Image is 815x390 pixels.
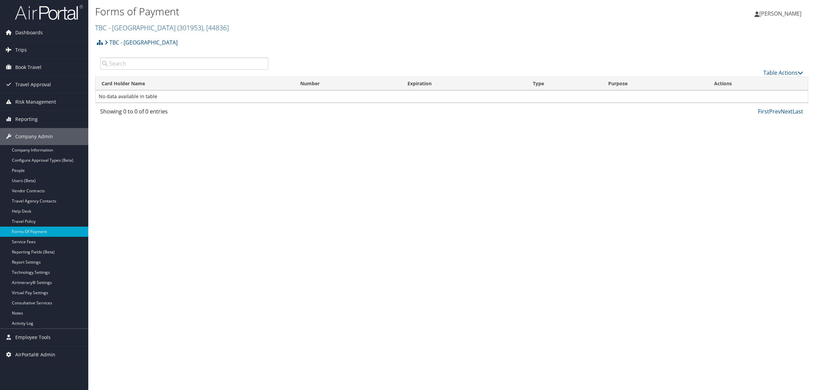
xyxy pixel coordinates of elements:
span: AirPortal® Admin [15,346,55,363]
span: Book Travel [15,59,41,76]
a: Next [781,108,793,115]
th: Card Holder Name [95,77,294,90]
a: Prev [769,108,781,115]
div: Showing 0 to 0 of 0 entries [100,107,268,119]
th: Type [527,77,602,90]
th: Expiration: activate to sort column ascending [401,77,527,90]
th: Actions [708,77,808,90]
a: Table Actions [763,69,803,76]
span: Risk Management [15,93,56,110]
span: Trips [15,41,27,58]
a: Last [793,108,803,115]
a: [PERSON_NAME] [755,3,808,24]
td: No data available in table [95,90,808,103]
th: Purpose: activate to sort column ascending [602,77,708,90]
span: Dashboards [15,24,43,41]
span: Reporting [15,111,38,128]
span: Travel Approval [15,76,51,93]
span: Employee Tools [15,329,51,346]
th: Number [294,77,401,90]
a: First [758,108,769,115]
img: airportal-logo.png [15,4,83,20]
span: , [ 44836 ] [203,23,229,32]
span: Company Admin [15,128,53,145]
span: [PERSON_NAME] [759,10,801,17]
a: TBC - [GEOGRAPHIC_DATA] [95,23,229,32]
input: Search [100,57,268,70]
h1: Forms of Payment [95,4,570,19]
span: ( 301953 ) [177,23,203,32]
a: TBC - [GEOGRAPHIC_DATA] [105,36,178,49]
